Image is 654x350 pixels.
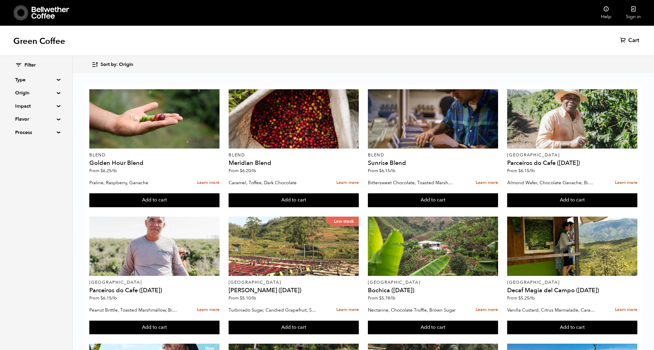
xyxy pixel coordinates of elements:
h4: [PERSON_NAME] ([DATE]) [229,287,358,293]
bdi: 5.78 [379,295,395,301]
a: Learn more [336,303,359,316]
h4: Parceiros do Cafe ([DATE]) [89,287,219,293]
bdi: 6.15 [379,168,395,174]
span: /lb [251,295,256,301]
p: [GEOGRAPHIC_DATA] [507,153,637,157]
bdi: 5.10 [240,295,256,301]
h4: Meridian Blend [229,160,358,166]
span: $ [240,168,242,174]
bdi: 5.25 [518,295,535,301]
button: Add to cart [89,193,219,207]
span: $ [379,168,381,174]
p: [GEOGRAPHIC_DATA] [368,280,498,285]
button: Add to cart [507,321,637,335]
span: /lb [251,168,256,174]
a: Low stock [229,217,358,276]
span: /lb [111,168,117,174]
span: Cart [628,37,639,44]
span: Filter [25,62,36,69]
h4: Golden Hour Blend [89,160,219,166]
span: From [368,168,395,174]
p: Peanut Brittle, Toasted Marshmallow, Bittersweet Chocolate [89,306,178,315]
span: From [89,295,117,301]
span: $ [379,295,381,301]
span: Sort by: Origin [101,61,133,68]
span: /lb [529,295,535,301]
summary: Type [15,76,57,83]
p: Almond Wafer, Chocolate Ganache, Bing Cherry [507,178,596,187]
button: Add to cart [507,193,637,207]
span: /lb [111,295,117,301]
a: Learn more [197,176,220,189]
span: /lb [390,295,395,301]
p: [GEOGRAPHIC_DATA] [507,280,637,285]
h4: Bochica ([DATE]) [368,287,498,293]
span: From [229,295,256,301]
bdi: 6.20 [240,168,256,174]
span: $ [518,295,521,301]
a: Learn more [476,176,498,189]
p: Caramel, Toffee, Dark Chocolate [229,178,317,187]
button: Add to cart [89,321,219,335]
a: Cart [620,37,641,44]
summary: Process [15,129,57,136]
button: Add to cart [368,193,498,207]
span: $ [518,168,521,174]
summary: Impact [15,103,57,110]
span: /lb [529,168,535,174]
p: Nectarine, Chocolate Truffle, Brown Sugar [368,306,456,315]
p: Bittersweet Chocolate, Toasted Marshmallow, Candied Orange, Praline [368,178,456,187]
p: Blend [229,153,358,157]
bdi: 6.15 [101,295,117,301]
summary: Origin [15,89,57,96]
button: Add to cart [368,321,498,335]
a: Learn more [197,303,220,316]
h4: Parceiros do Cafe ([DATE]) [507,160,637,166]
p: Turbinado Sugar, Candied Grapefruit, Spiced Plum [229,306,317,315]
p: Blend [89,153,219,157]
span: From [507,295,535,301]
span: $ [101,295,103,301]
p: Praline, Raspberry, Ganache [89,178,178,187]
span: From [229,168,256,174]
span: $ [240,295,242,301]
h4: Sunrise Blend [368,160,498,166]
button: Sort by: Origin [91,57,133,72]
p: Blend [368,153,498,157]
a: Learn more [615,176,637,189]
h4: Decaf Magia del Campo ([DATE]) [507,287,637,293]
a: Learn more [615,303,637,316]
button: Add to cart [229,193,358,207]
button: Add to cart [229,321,358,335]
span: From [89,168,117,174]
p: Vanilla Custard, Citrus Marmalade, Caramel [507,306,596,315]
a: Learn more [336,176,359,189]
a: Learn more [476,303,498,316]
summary: Flavor [15,116,57,123]
span: $ [101,168,103,174]
h1: Green Coffee [13,36,65,47]
span: From [368,295,395,301]
p: [GEOGRAPHIC_DATA] [229,280,358,285]
p: [GEOGRAPHIC_DATA] [89,280,219,285]
span: From [507,168,535,174]
p: Low stock [325,217,359,226]
bdi: 6.15 [518,168,535,174]
span: /lb [390,168,395,174]
bdi: 6.25 [101,168,117,174]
